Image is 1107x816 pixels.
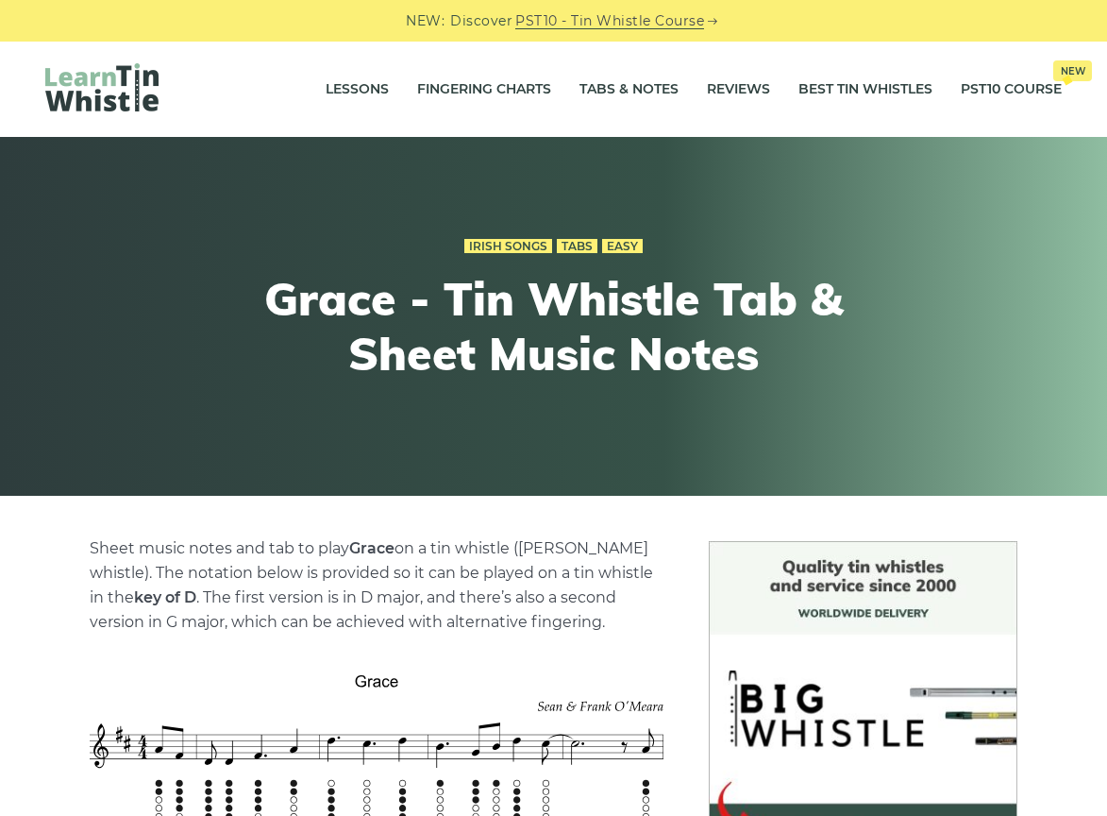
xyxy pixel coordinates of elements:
[1053,60,1092,81] span: New
[961,66,1062,113] a: PST10 CourseNew
[557,239,597,254] a: Tabs
[349,539,394,557] strong: Grace
[707,66,770,113] a: Reviews
[417,66,551,113] a: Fingering Charts
[602,239,643,254] a: Easy
[326,66,389,113] a: Lessons
[45,63,159,111] img: LearnTinWhistle.com
[134,588,196,606] strong: key of D
[464,239,552,254] a: Irish Songs
[798,66,932,113] a: Best Tin Whistles
[207,272,901,381] h1: Grace - Tin Whistle Tab & Sheet Music Notes
[579,66,679,113] a: Tabs & Notes
[90,536,663,635] p: Sheet music notes and tab to play on a tin whistle ([PERSON_NAME] whistle). The notation below is...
